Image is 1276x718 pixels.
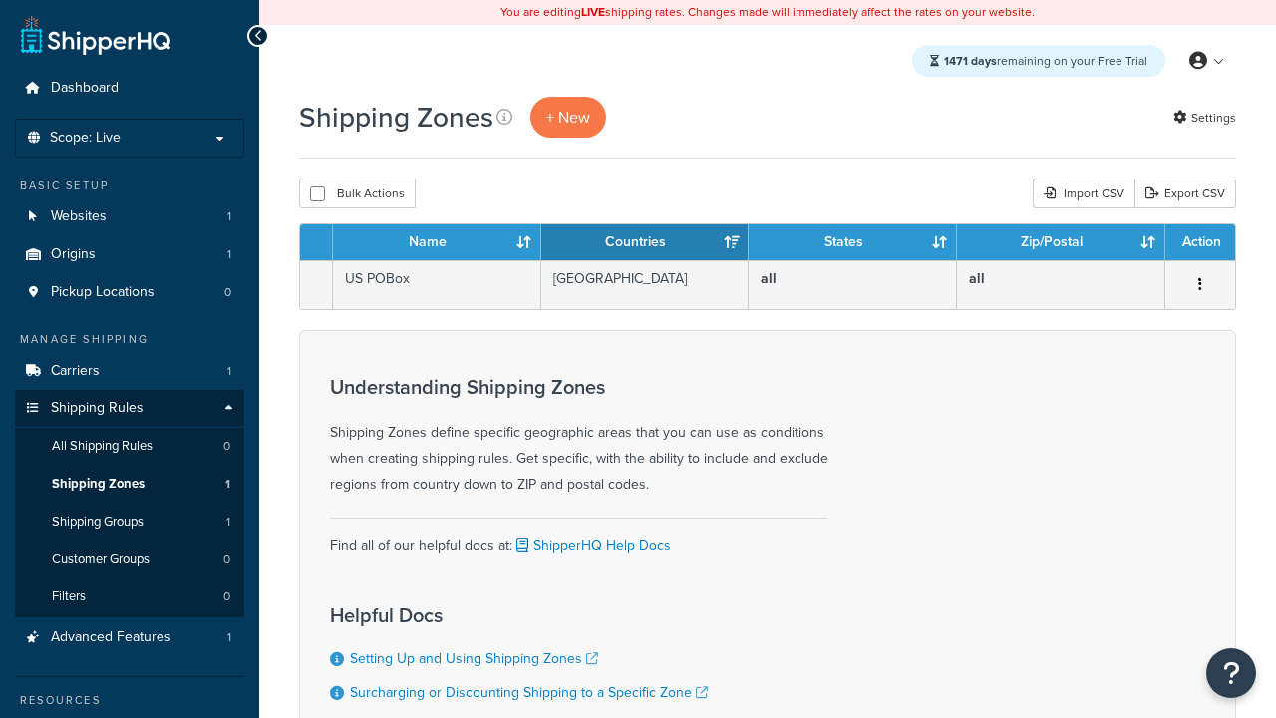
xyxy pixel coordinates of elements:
[15,390,244,617] li: Shipping Rules
[530,97,606,138] a: + New
[330,376,828,398] h3: Understanding Shipping Zones
[15,619,244,656] li: Advanced Features
[541,224,750,260] th: Countries: activate to sort column ascending
[541,260,750,309] td: [GEOGRAPHIC_DATA]
[227,208,231,225] span: 1
[15,390,244,427] a: Shipping Rules
[1173,104,1236,132] a: Settings
[51,208,107,225] span: Websites
[15,353,244,390] li: Carriers
[223,438,230,455] span: 0
[581,3,605,21] b: LIVE
[15,619,244,656] a: Advanced Features 1
[51,246,96,263] span: Origins
[15,578,244,615] a: Filters 0
[1033,179,1134,208] div: Import CSV
[15,274,244,311] li: Pickup Locations
[350,648,598,669] a: Setting Up and Using Shipping Zones
[512,536,671,556] a: ShipperHQ Help Docs
[330,604,708,626] h3: Helpful Docs
[50,130,121,147] span: Scope: Live
[15,331,244,348] div: Manage Shipping
[944,52,997,70] strong: 1471 days
[761,268,777,289] b: all
[330,376,828,498] div: Shipping Zones define specific geographic areas that you can use as conditions when creating ship...
[15,70,244,107] a: Dashboard
[546,106,590,129] span: + New
[51,363,100,380] span: Carriers
[15,578,244,615] li: Filters
[957,224,1165,260] th: Zip/Postal: activate to sort column ascending
[52,588,86,605] span: Filters
[15,428,244,465] a: All Shipping Rules 0
[15,178,244,194] div: Basic Setup
[15,504,244,540] li: Shipping Groups
[15,236,244,273] a: Origins 1
[226,514,230,531] span: 1
[15,198,244,235] li: Websites
[1134,179,1236,208] a: Export CSV
[1165,224,1235,260] th: Action
[225,476,230,493] span: 1
[15,198,244,235] a: Websites 1
[15,504,244,540] a: Shipping Groups 1
[51,80,119,97] span: Dashboard
[51,400,144,417] span: Shipping Rules
[51,629,171,646] span: Advanced Features
[15,428,244,465] li: All Shipping Rules
[52,514,144,531] span: Shipping Groups
[223,551,230,568] span: 0
[333,260,541,309] td: US POBox
[15,466,244,503] a: Shipping Zones 1
[227,629,231,646] span: 1
[15,274,244,311] a: Pickup Locations 0
[330,518,828,559] div: Find all of our helpful docs at:
[223,588,230,605] span: 0
[299,179,416,208] button: Bulk Actions
[969,268,985,289] b: all
[227,363,231,380] span: 1
[227,246,231,263] span: 1
[15,236,244,273] li: Origins
[15,541,244,578] li: Customer Groups
[224,284,231,301] span: 0
[52,551,150,568] span: Customer Groups
[912,45,1165,77] div: remaining on your Free Trial
[350,682,708,703] a: Surcharging or Discounting Shipping to a Specific Zone
[51,284,155,301] span: Pickup Locations
[299,98,493,137] h1: Shipping Zones
[15,353,244,390] a: Carriers 1
[15,692,244,709] div: Resources
[15,466,244,503] li: Shipping Zones
[52,476,145,493] span: Shipping Zones
[333,224,541,260] th: Name: activate to sort column ascending
[1206,648,1256,698] button: Open Resource Center
[749,224,957,260] th: States: activate to sort column ascending
[15,541,244,578] a: Customer Groups 0
[21,15,170,55] a: ShipperHQ Home
[52,438,153,455] span: All Shipping Rules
